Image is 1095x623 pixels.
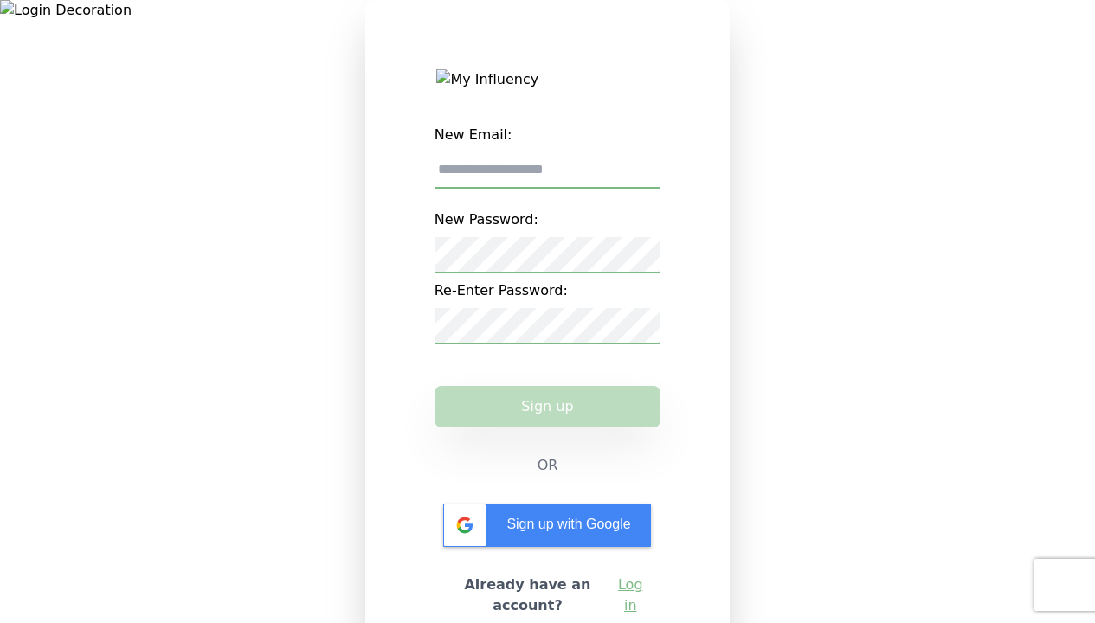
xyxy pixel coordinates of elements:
label: New Password: [435,202,661,237]
label: New Email: [435,118,661,152]
label: Re-Enter Password: [435,273,661,308]
h2: Already have an account? [448,575,608,616]
span: OR [538,455,558,476]
a: Log in [614,575,647,616]
button: Sign up [435,386,661,427]
span: Sign up with Google [506,517,630,531]
div: Sign up with Google [443,504,651,547]
img: My Influency [436,69,658,90]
